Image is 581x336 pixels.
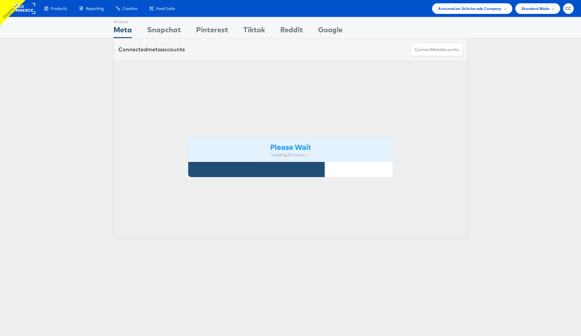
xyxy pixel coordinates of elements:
span: Standard Mode [521,5,550,12]
span: Products [51,6,67,11]
span: CC [565,7,572,11]
span: Automation Stitcherads Company [438,5,501,12]
span: Creative [123,6,137,11]
span: meta [147,46,161,53]
button: ConnectmetaAccounts [411,43,463,57]
div: Loading Accounts .... [193,152,388,158]
div: Snapchat [147,24,181,38]
span: meta [431,47,441,53]
div: Meta [113,24,132,38]
strong: Please Wait [270,142,311,152]
div: Connected accounts [118,46,185,53]
div: Pinterest [196,24,228,38]
div: Google [318,24,343,38]
span: Reporting [86,6,104,11]
div: Tiktok [243,24,265,38]
div: Reddit [280,24,303,38]
span: Feed Suite [156,6,175,11]
div: Showing [113,17,132,24]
